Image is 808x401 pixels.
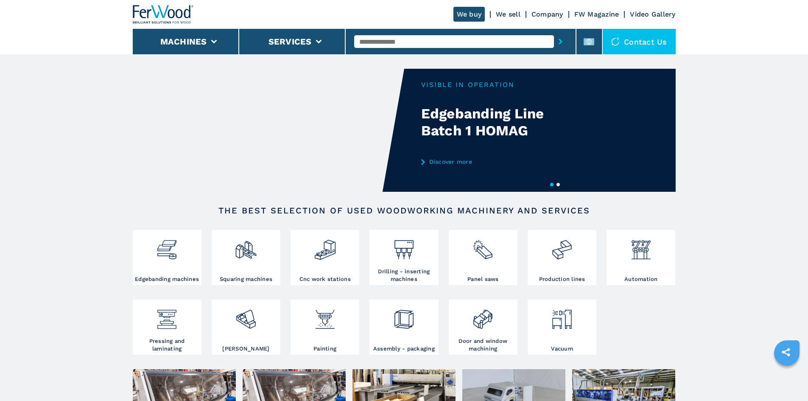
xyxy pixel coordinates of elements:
a: Assembly - packaging [369,300,438,355]
img: foratrici_inseritrici_2.png [393,232,415,261]
a: Vacuum [528,300,596,355]
img: Contact us [611,37,620,46]
button: Machines [160,36,207,47]
a: [PERSON_NAME] [212,300,280,355]
a: Panel saws [449,230,517,285]
a: Company [531,10,563,18]
img: squadratrici_2.png [235,232,257,261]
img: pressa-strettoia.png [156,302,178,331]
a: Automation [607,230,675,285]
button: 1 [550,183,554,186]
a: sharethis [775,342,797,363]
h3: Painting [313,345,336,353]
h3: Panel saws [467,275,499,283]
a: Drilling - inserting machines [369,230,438,285]
button: 2 [556,183,560,186]
img: automazione.png [630,232,652,261]
a: Door and window machining [449,300,517,355]
a: Discover more [421,158,587,165]
img: bordatrici_1.png [156,232,178,261]
img: linee_di_produzione_2.png [551,232,573,261]
a: Production lines [528,230,596,285]
h3: Edgebanding machines [135,275,199,283]
h3: Squaring machines [220,275,272,283]
a: FW Magazine [574,10,619,18]
img: aspirazione_1.png [551,302,573,331]
button: submit-button [554,32,567,51]
h3: Pressing and laminating [135,337,199,353]
h3: Automation [624,275,658,283]
img: levigatrici_2.png [235,302,257,331]
h3: Door and window machining [451,337,515,353]
video: Your browser does not support the video tag. [133,69,404,192]
img: Ferwood [133,5,194,24]
img: lavorazione_porte_finestre_2.png [472,302,494,331]
img: montaggio_imballaggio_2.png [393,302,415,331]
a: Painting [291,300,359,355]
h3: [PERSON_NAME] [222,345,269,353]
a: We sell [496,10,520,18]
a: Video Gallery [630,10,675,18]
h2: The best selection of used woodworking machinery and services [160,205,649,216]
a: Squaring machines [212,230,280,285]
h3: Production lines [539,275,585,283]
button: Services [268,36,312,47]
img: sezionatrici_2.png [472,232,494,261]
img: centro_di_lavoro_cnc_2.png [314,232,336,261]
h3: Drilling - inserting machines [372,268,436,283]
h3: Cnc work stations [299,275,351,283]
a: We buy [453,7,485,22]
a: Edgebanding machines [133,230,201,285]
h3: Vacuum [551,345,573,353]
iframe: Chat [772,363,802,395]
div: Contact us [603,29,676,54]
a: Cnc work stations [291,230,359,285]
a: Pressing and laminating [133,300,201,355]
img: verniciatura_1.png [314,302,336,331]
h3: Assembly - packaging [373,345,435,353]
